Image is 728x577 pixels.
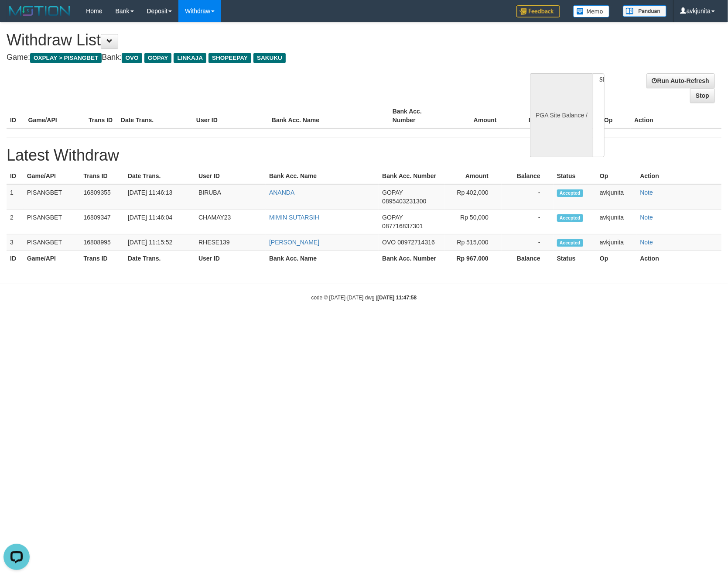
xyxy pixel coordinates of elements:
td: avkjunita [596,184,636,210]
td: Rp 50,000 [445,210,502,234]
th: Status [554,251,596,267]
th: Bank Acc. Number [389,103,449,128]
h4: Game: Bank: [7,53,477,62]
small: code © [DATE]-[DATE] dwg | [311,295,417,301]
th: Date Trans. [117,103,193,128]
th: Game/API [25,103,85,128]
td: 16809355 [80,184,124,210]
td: 16808995 [80,234,124,251]
span: GOPAY [144,53,172,63]
span: GOPAY [382,214,403,221]
th: Balance [510,103,565,128]
td: - [502,234,554,251]
a: MIMIN SUTARSIH [269,214,319,221]
td: [DATE] 11:15:52 [124,234,195,251]
th: ID [7,103,25,128]
th: User ID [193,103,268,128]
a: Note [640,214,653,221]
th: ID [7,168,24,184]
th: Trans ID [80,168,124,184]
span: Accepted [557,239,583,247]
span: GOPAY [382,189,403,196]
td: [DATE] 11:46:04 [124,210,195,234]
span: LINKAJA [174,53,206,63]
span: 0895403231300 [382,198,426,205]
a: ANANDA [269,189,294,196]
img: Feedback.jpg [516,5,560,17]
th: ID [7,251,24,267]
th: Bank Acc. Name [266,251,379,267]
th: Op [601,103,631,128]
span: OXPLAY > PISANGBET [30,53,102,63]
img: panduan.png [623,5,666,17]
td: - [502,184,554,210]
th: Balance [502,251,554,267]
td: Rp 515,000 [445,234,502,251]
h1: Withdraw List [7,31,477,49]
td: - [502,210,554,234]
td: avkjunita [596,234,636,251]
td: BIRUBA [195,184,266,210]
td: RHESE139 [195,234,266,251]
a: Note [640,189,653,196]
th: Trans ID [80,251,124,267]
th: Date Trans. [124,251,195,267]
th: Date Trans. [124,168,195,184]
td: CHAMAY23 [195,210,266,234]
a: [PERSON_NAME] [269,239,319,246]
th: Bank Acc. Name [268,103,389,128]
th: Trans ID [85,103,117,128]
span: Accepted [557,214,583,222]
th: Amount [445,168,502,184]
a: Run Auto-Refresh [646,73,715,88]
td: avkjunita [596,210,636,234]
a: Stop [690,88,715,103]
strong: [DATE] 11:47:58 [377,295,417,301]
th: Amount [449,103,509,128]
th: User ID [195,168,266,184]
span: SAKUKU [253,53,286,63]
th: Action [631,103,721,128]
span: 08972714316 [397,239,435,246]
th: Op [596,251,636,267]
th: Rp 967.000 [445,251,502,267]
td: PISANGBET [24,184,80,210]
span: SHOPEEPAY [208,53,251,63]
th: Op [596,168,636,184]
td: 1 [7,184,24,210]
th: Status [554,168,596,184]
button: Open LiveChat chat widget [3,3,30,30]
th: Balance [502,168,554,184]
th: Game/API [24,251,80,267]
th: Bank Acc. Number [379,168,445,184]
img: MOTION_logo.png [7,4,73,17]
th: Action [636,251,721,267]
td: 2 [7,210,24,234]
span: OVO [122,53,142,63]
td: PISANGBET [24,234,80,251]
th: Action [636,168,721,184]
div: PGA Site Balance / [530,73,593,158]
td: 3 [7,234,24,251]
th: Game/API [24,168,80,184]
td: PISANGBET [24,210,80,234]
th: Bank Acc. Name [266,168,379,184]
td: Rp 402,000 [445,184,502,210]
span: 087716837301 [382,223,423,230]
td: 16809347 [80,210,124,234]
span: Accepted [557,189,583,197]
img: Button%20Memo.svg [573,5,610,17]
th: Bank Acc. Number [379,251,445,267]
a: Note [640,239,653,246]
span: OVO [382,239,396,246]
td: [DATE] 11:46:13 [124,184,195,210]
h1: Latest Withdraw [7,147,721,164]
th: User ID [195,251,266,267]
